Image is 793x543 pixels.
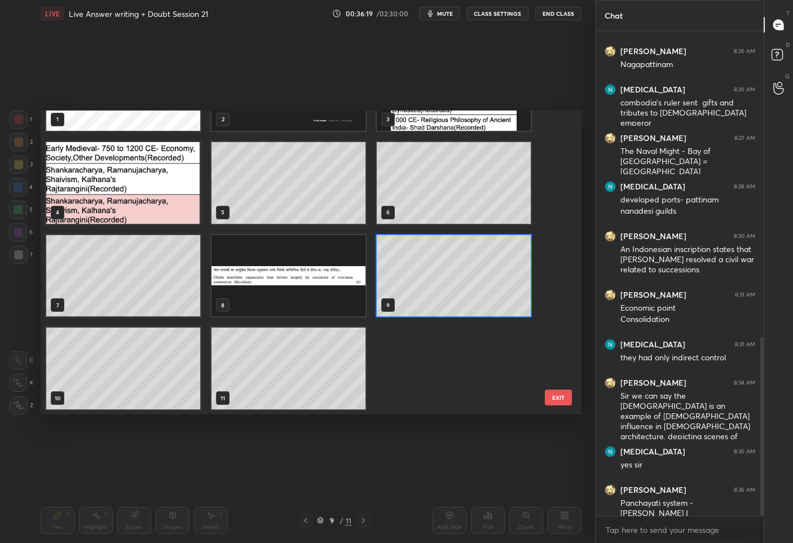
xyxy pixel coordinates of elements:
[69,8,208,19] h4: Live Answer writing + Doubt Session 21
[620,206,755,217] div: nanadesi guilds
[9,374,33,392] div: X
[620,290,686,300] h6: [PERSON_NAME]
[466,7,528,20] button: CLASS SETTINGS
[10,111,32,129] div: 1
[620,339,685,350] h6: [MEDICAL_DATA]
[340,517,343,524] div: /
[735,341,755,348] div: 8:31 AM
[620,59,755,70] div: Nagapattinam
[785,72,790,81] p: G
[605,84,616,95] img: 3
[596,31,764,516] div: grid
[41,7,64,20] div: LIVE
[212,49,365,131] img: 69bdfce0-a25c-11f0-844c-7eb7dd3ebf57.jpg
[605,339,616,350] img: 3
[326,517,337,524] div: 9
[605,484,616,496] img: 5d82bec0e6f5415d9f82d90f433febc5.jpg
[9,178,33,196] div: 4
[734,379,755,386] div: 8:34 AM
[620,498,755,519] div: Panchayati system - [PERSON_NAME] I
[620,303,755,314] div: Economic point
[10,156,33,174] div: 3
[10,246,33,264] div: 7
[10,396,33,414] div: Z
[345,515,352,526] div: 11
[620,447,685,457] h6: [MEDICAL_DATA]
[620,146,755,178] div: The Naval Might - Bay of [GEOGRAPHIC_DATA] = [GEOGRAPHIC_DATA]
[735,292,755,298] div: 8:31 AM
[46,142,200,223] img: 175971805750GLWC.png
[786,41,790,49] p: D
[620,231,686,241] h6: [PERSON_NAME]
[620,314,755,325] div: Consolidation
[734,135,755,142] div: 8:27 AM
[212,235,365,316] img: 1759718902G9GW26.png
[535,7,581,20] button: End Class
[605,231,616,242] img: 5d82bec0e6f5415d9f82d90f433febc5.jpg
[596,1,632,30] p: Chat
[9,351,33,369] div: C
[620,133,686,143] h6: [PERSON_NAME]
[620,46,686,56] h6: [PERSON_NAME]
[10,133,33,151] div: 2
[734,448,755,455] div: 8:36 AM
[620,195,755,206] div: developed ports- pattinam
[734,487,755,493] div: 8:36 AM
[620,352,755,364] div: they had only indirect control
[605,46,616,57] img: 5d82bec0e6f5415d9f82d90f433febc5.jpg
[620,378,686,388] h6: [PERSON_NAME]
[437,10,453,17] span: mute
[734,86,755,93] div: 8:26 AM
[620,182,685,192] h6: [MEDICAL_DATA]
[734,233,755,240] div: 8:30 AM
[620,98,755,129] div: combodia's ruler sent gifts and tributes to [DEMOGRAPHIC_DATA] emperor
[620,85,685,95] h6: [MEDICAL_DATA]
[377,49,531,131] img: 17597180412P98TM.png
[545,390,572,405] button: EXIT
[605,289,616,301] img: 5d82bec0e6f5415d9f82d90f433febc5.jpg
[419,7,460,20] button: mute
[605,446,616,457] img: 3
[620,485,686,495] h6: [PERSON_NAME]
[9,201,33,219] div: 5
[620,244,755,276] div: An Indonesian inscription states that [PERSON_NAME] resolved a civil war related to successions
[734,48,755,55] div: 8:26 AM
[620,460,755,471] div: yes sir
[786,9,790,17] p: T
[620,391,755,453] div: Sir we can say the [DEMOGRAPHIC_DATA] is an example of [DEMOGRAPHIC_DATA] influence in [DEMOGRAPH...
[605,181,616,192] img: 3
[605,133,616,144] img: 5d82bec0e6f5415d9f82d90f433febc5.jpg
[9,223,33,241] div: 6
[605,377,616,389] img: 5d82bec0e6f5415d9f82d90f433febc5.jpg
[41,111,562,415] div: grid
[734,183,755,190] div: 8:28 AM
